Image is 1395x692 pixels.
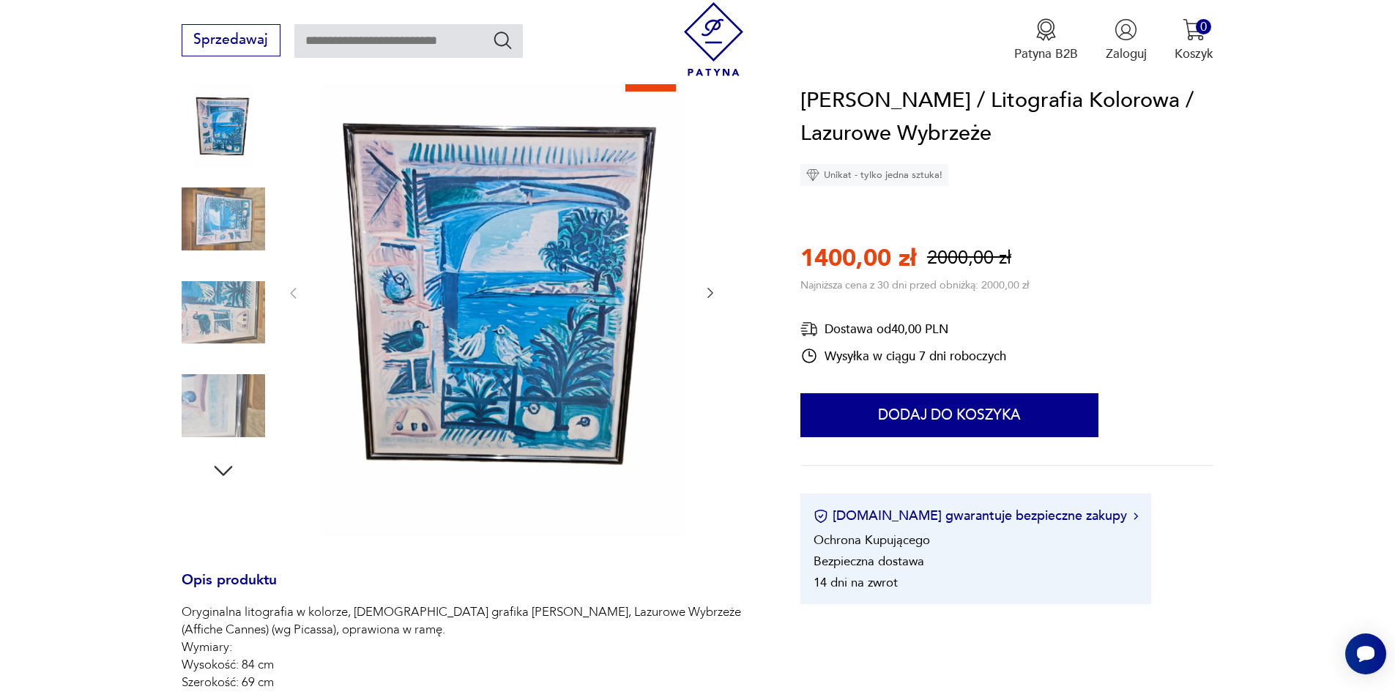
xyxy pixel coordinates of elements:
[800,278,1029,292] p: Najniższa cena z 30 dni przed obniżką: 2000,00 zł
[1014,18,1078,62] button: Patyna B2B
[800,348,1006,365] div: Wysyłka w ciągu 7 dni roboczych
[492,29,513,51] button: Szukaj
[927,246,1011,272] p: 2000,00 zł
[677,2,751,76] img: Patyna - sklep z meblami i dekoracjami vintage
[1106,18,1147,62] button: Zaloguj
[814,575,898,592] li: 14 dni na zwrot
[800,321,818,339] img: Ikona dostawy
[182,603,759,691] p: Oryginalna litografia w kolorze, [DEMOGRAPHIC_DATA] grafika [PERSON_NAME], Lazurowe Wybrzeże (Aff...
[182,364,265,447] img: Zdjęcie produktu Henri Deschamps Lita. / Litografia Kolorowa / Lazurowe Wybrzeże
[1035,18,1057,41] img: Ikona medalu
[1183,18,1205,41] img: Ikona koszyka
[182,24,280,56] button: Sprzedawaj
[182,271,265,354] img: Zdjęcie produktu Henri Deschamps Lita. / Litografia Kolorowa / Lazurowe Wybrzeże
[814,509,828,524] img: Ikona certyfikatu
[800,242,916,275] p: 1400,00 zł
[800,84,1213,151] h1: [PERSON_NAME] / Litografia Kolorowa / Lazurowe Wybrzeże
[1106,45,1147,62] p: Zaloguj
[319,48,685,537] img: Zdjęcie produktu Henri Deschamps Lita. / Litografia Kolorowa / Lazurowe Wybrzeże
[182,575,759,604] h3: Opis produktu
[800,321,1006,339] div: Dostawa od 40,00 PLN
[182,177,265,261] img: Zdjęcie produktu Henri Deschamps Lita. / Litografia Kolorowa / Lazurowe Wybrzeże
[800,393,1098,437] button: Dodaj do koszyka
[1175,45,1213,62] p: Koszyk
[1345,633,1386,674] iframe: Smartsupp widget button
[1196,19,1211,34] div: 0
[182,84,265,168] img: Zdjęcie produktu Henri Deschamps Lita. / Litografia Kolorowa / Lazurowe Wybrzeże
[1014,18,1078,62] a: Ikona medaluPatyna B2B
[814,532,930,549] li: Ochrona Kupującego
[182,35,280,47] a: Sprzedawaj
[814,554,924,570] li: Bezpieczna dostawa
[1134,513,1138,520] img: Ikona strzałki w prawo
[1014,45,1078,62] p: Patyna B2B
[1115,18,1137,41] img: Ikonka użytkownika
[814,507,1138,526] button: [DOMAIN_NAME] gwarantuje bezpieczne zakupy
[806,168,819,182] img: Ikona diamentu
[1175,18,1213,62] button: 0Koszyk
[800,164,948,186] div: Unikat - tylko jedna sztuka!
